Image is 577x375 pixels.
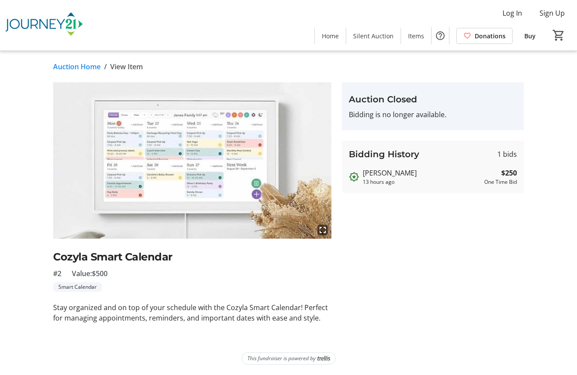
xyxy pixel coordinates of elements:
span: 1 bids [497,149,517,159]
span: Value: $500 [72,268,108,279]
span: Donations [475,31,506,41]
a: Auction Home [53,61,101,72]
a: Buy [516,28,544,44]
mat-icon: fullscreen [317,225,328,235]
p: Stay organized and on top of your schedule with the Cozyla Smart Calendar! Perfect for managing a... [53,302,331,323]
h3: Auction Closed [349,93,517,106]
span: View Item [110,61,143,72]
mat-icon: Outbid [349,172,359,182]
span: Buy [524,31,536,41]
span: Log In [503,8,522,18]
span: #2 [53,268,61,279]
img: Image [53,82,331,239]
span: Silent Auction [353,31,394,41]
div: [PERSON_NAME] [363,168,481,178]
span: / [104,61,107,72]
a: Silent Auction [346,28,401,44]
button: Cart [551,27,567,43]
span: Home [322,31,339,41]
a: Items [401,28,431,44]
span: Sign Up [540,8,565,18]
p: Bidding is no longer available. [349,109,517,120]
span: Items [408,31,424,41]
div: 13 hours ago [363,178,481,186]
h3: Bidding History [349,148,419,161]
button: Log In [496,6,529,20]
a: Home [315,28,346,44]
img: Trellis Logo [317,355,330,361]
div: One Time Bid [484,178,517,186]
h2: Cozyla Smart Calendar [53,249,331,265]
button: Sign Up [533,6,572,20]
strong: $250 [501,168,517,178]
img: Journey21's Logo [5,3,83,47]
button: Help [432,27,449,44]
a: Donations [456,28,513,44]
tr-label-badge: Smart Calendar [53,282,102,292]
span: This fundraiser is powered by [247,355,316,362]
